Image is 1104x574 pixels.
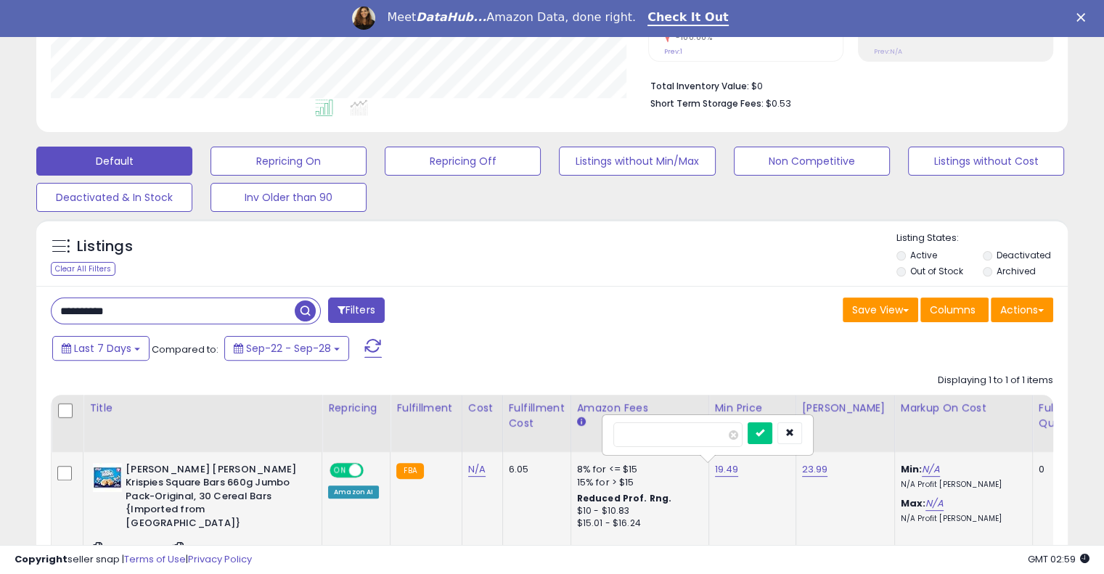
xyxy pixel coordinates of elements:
div: Fulfillment [396,401,455,416]
button: Repricing On [210,147,367,176]
span: | SKU: GG-1CO0-HQ1N [172,542,264,554]
a: N/A [922,462,939,477]
div: Close [1076,13,1091,22]
label: Out of Stock [910,265,963,277]
p: N/A Profit [PERSON_NAME] [901,514,1021,524]
div: Amazon AI [328,485,379,499]
img: 51W9stTaf6L._SL40_.jpg [93,463,122,492]
button: Save View [843,298,918,322]
small: FBA [396,463,423,479]
a: 19.49 [715,462,739,477]
th: The percentage added to the cost of goods (COGS) that forms the calculator for Min & Max prices. [894,395,1032,452]
button: Non Competitive [734,147,890,176]
button: Deactivated & In Stock [36,183,192,212]
small: Prev: 1 [664,47,682,56]
div: Fulfillable Quantity [1039,401,1089,431]
span: 2025-10-7 02:59 GMT [1028,552,1089,566]
div: Repricing [328,401,384,416]
b: Short Term Storage Fees: [650,97,764,110]
a: 23.99 [802,462,828,477]
a: Check It Out [647,10,729,26]
div: Meet Amazon Data, done right. [387,10,636,25]
label: Archived [996,265,1035,277]
p: N/A Profit [PERSON_NAME] [901,480,1021,490]
span: Columns [930,303,976,317]
div: Title [89,401,316,416]
b: [PERSON_NAME] [PERSON_NAME] Krispies Square Bars 660g Jumbo Pack-Original, 30 Cereal Bars {Import... [126,463,302,534]
a: Privacy Policy [188,552,252,566]
span: ON [331,464,349,476]
img: Profile image for Georgie [352,7,375,30]
div: Fulfillment Cost [509,401,565,431]
div: 8% for <= $15 [577,463,698,476]
span: Compared to: [152,343,218,356]
a: Terms of Use [124,552,186,566]
small: Prev: N/A [874,47,902,56]
button: Actions [991,298,1053,322]
div: Displaying 1 to 1 of 1 items [938,374,1053,388]
button: Columns [920,298,989,322]
b: Max: [901,496,926,510]
label: Deactivated [996,249,1050,261]
p: Listing States: [896,231,1068,245]
a: N/A [468,462,486,477]
div: Markup on Cost [901,401,1026,416]
button: Last 7 Days [52,336,150,361]
span: Last 7 Days [74,341,131,356]
b: Reduced Prof. Rng. [577,492,672,504]
i: DataHub... [416,10,486,24]
div: seller snap | | [15,553,252,567]
a: N/A [925,496,943,511]
small: -100.00% [671,32,712,43]
b: Min: [901,462,923,476]
div: Amazon Fees [577,401,703,416]
li: $0 [650,76,1042,94]
button: Inv Older than 90 [210,183,367,212]
button: Listings without Min/Max [559,147,715,176]
div: Min Price [715,401,790,416]
a: B01DK84TVE [123,542,170,554]
button: Listings without Cost [908,147,1064,176]
label: Active [910,249,937,261]
div: 15% for > $15 [577,476,698,489]
strong: Copyright [15,552,68,566]
button: Sep-22 - Sep-28 [224,336,349,361]
button: Repricing Off [385,147,541,176]
div: $10 - $10.83 [577,505,698,517]
b: Total Inventory Value: [650,80,749,92]
div: $15.01 - $16.24 [577,517,698,530]
small: Amazon Fees. [577,416,586,429]
button: Default [36,147,192,176]
span: $0.53 [766,97,791,110]
div: 6.05 [509,463,560,476]
div: 0 [1039,463,1084,476]
div: Clear All Filters [51,262,115,276]
div: Cost [468,401,496,416]
h5: Listings [77,237,133,257]
span: OFF [361,464,385,476]
div: [PERSON_NAME] [802,401,888,416]
button: Filters [328,298,385,323]
span: Sep-22 - Sep-28 [246,341,331,356]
